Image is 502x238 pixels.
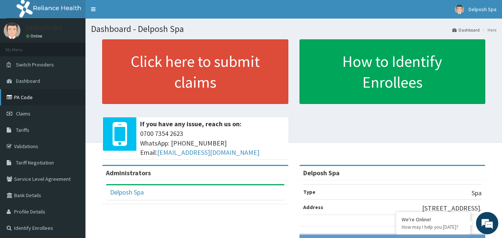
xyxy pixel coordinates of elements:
[16,61,54,68] span: Switch Providers
[16,159,54,166] span: Tariff Negotiation
[91,24,496,34] h1: Dashboard - Delposh Spa
[26,24,62,31] p: Delposh Spa
[16,127,29,133] span: Tariffs
[303,204,323,211] b: Address
[4,22,20,39] img: User Image
[402,224,465,230] p: How may I help you today?
[140,120,242,128] b: If you have any issue, reach us on:
[422,203,482,213] p: [STREET_ADDRESS].
[299,39,486,104] a: How to Identify Enrollees
[157,148,259,157] a: [EMAIL_ADDRESS][DOMAIN_NAME]
[110,188,144,196] a: Delposh Spa
[472,188,482,198] p: Spa
[469,6,496,13] span: Delposh Spa
[140,129,285,157] span: 0700 7354 2623 WhatsApp: [PHONE_NUMBER] Email:
[480,27,496,33] li: Here
[26,33,44,39] a: Online
[102,39,288,104] a: Click here to submit claims
[455,5,464,14] img: User Image
[303,169,340,177] strong: Delposh Spa
[106,169,151,177] b: Administrators
[303,189,315,195] b: Type
[16,78,40,84] span: Dashboard
[16,110,30,117] span: Claims
[402,216,465,223] div: We're Online!
[452,27,480,33] a: Dashboard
